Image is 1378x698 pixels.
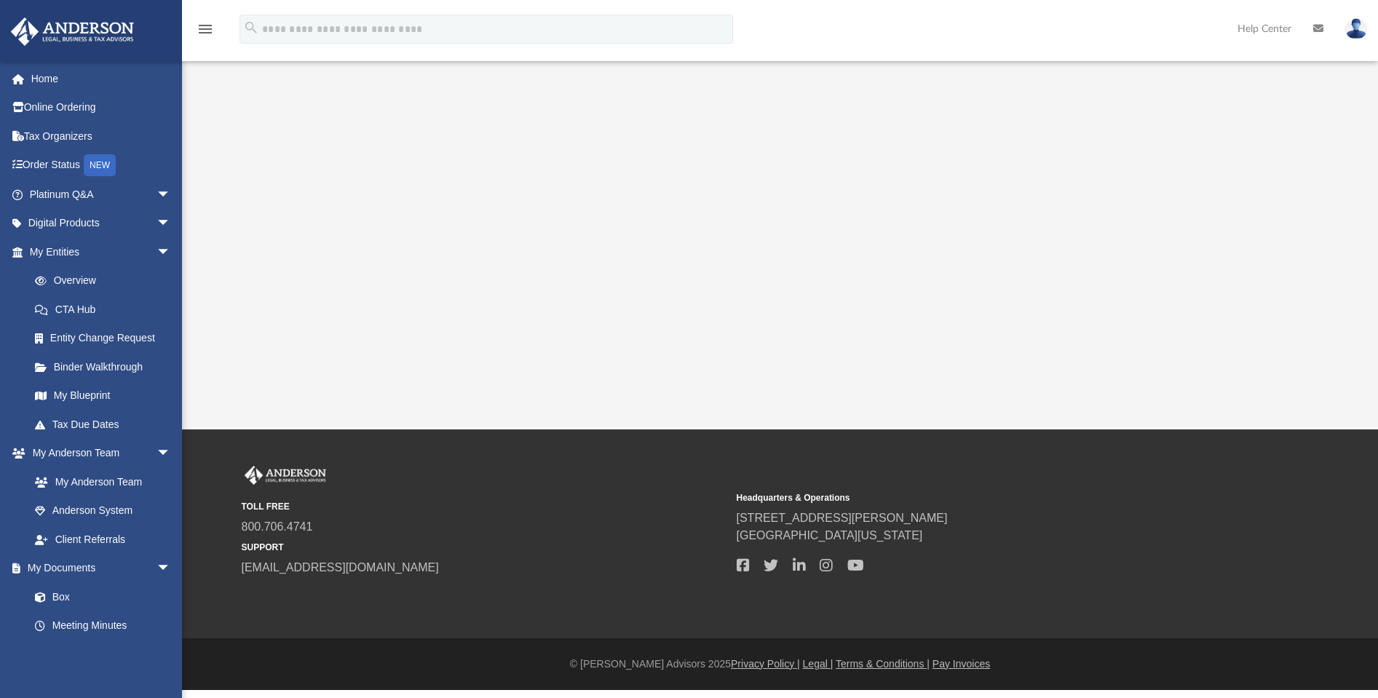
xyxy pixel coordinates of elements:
[731,658,800,670] a: Privacy Policy |
[242,466,329,485] img: Anderson Advisors Platinum Portal
[20,640,178,669] a: Forms Library
[157,180,186,210] span: arrow_drop_down
[84,154,116,176] div: NEW
[10,180,193,209] a: Platinum Q&Aarrow_drop_down
[242,500,726,513] small: TOLL FREE
[182,657,1378,672] div: © [PERSON_NAME] Advisors 2025
[10,122,193,151] a: Tax Organizers
[10,64,193,93] a: Home
[737,512,948,524] a: [STREET_ADDRESS][PERSON_NAME]
[10,237,193,266] a: My Entitiesarrow_drop_down
[157,439,186,469] span: arrow_drop_down
[242,561,439,574] a: [EMAIL_ADDRESS][DOMAIN_NAME]
[157,237,186,267] span: arrow_drop_down
[243,20,259,36] i: search
[157,209,186,239] span: arrow_drop_down
[20,467,178,496] a: My Anderson Team
[737,529,923,542] a: [GEOGRAPHIC_DATA][US_STATE]
[7,17,138,46] img: Anderson Advisors Platinum Portal
[20,295,193,324] a: CTA Hub
[10,554,186,583] a: My Documentsarrow_drop_down
[157,554,186,584] span: arrow_drop_down
[20,496,186,526] a: Anderson System
[10,209,193,238] a: Digital Productsarrow_drop_down
[20,410,193,439] a: Tax Due Dates
[242,541,726,554] small: SUPPORT
[20,352,193,381] a: Binder Walkthrough
[197,20,214,38] i: menu
[932,658,990,670] a: Pay Invoices
[242,520,313,533] a: 800.706.4741
[1345,18,1367,39] img: User Pic
[197,28,214,38] a: menu
[10,439,186,468] a: My Anderson Teamarrow_drop_down
[20,582,178,611] a: Box
[20,525,186,554] a: Client Referrals
[803,658,833,670] a: Legal |
[20,266,193,296] a: Overview
[20,324,193,353] a: Entity Change Request
[20,381,186,411] a: My Blueprint
[10,151,193,181] a: Order StatusNEW
[737,491,1221,504] small: Headquarters & Operations
[10,93,193,122] a: Online Ordering
[20,611,186,641] a: Meeting Minutes
[836,658,930,670] a: Terms & Conditions |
